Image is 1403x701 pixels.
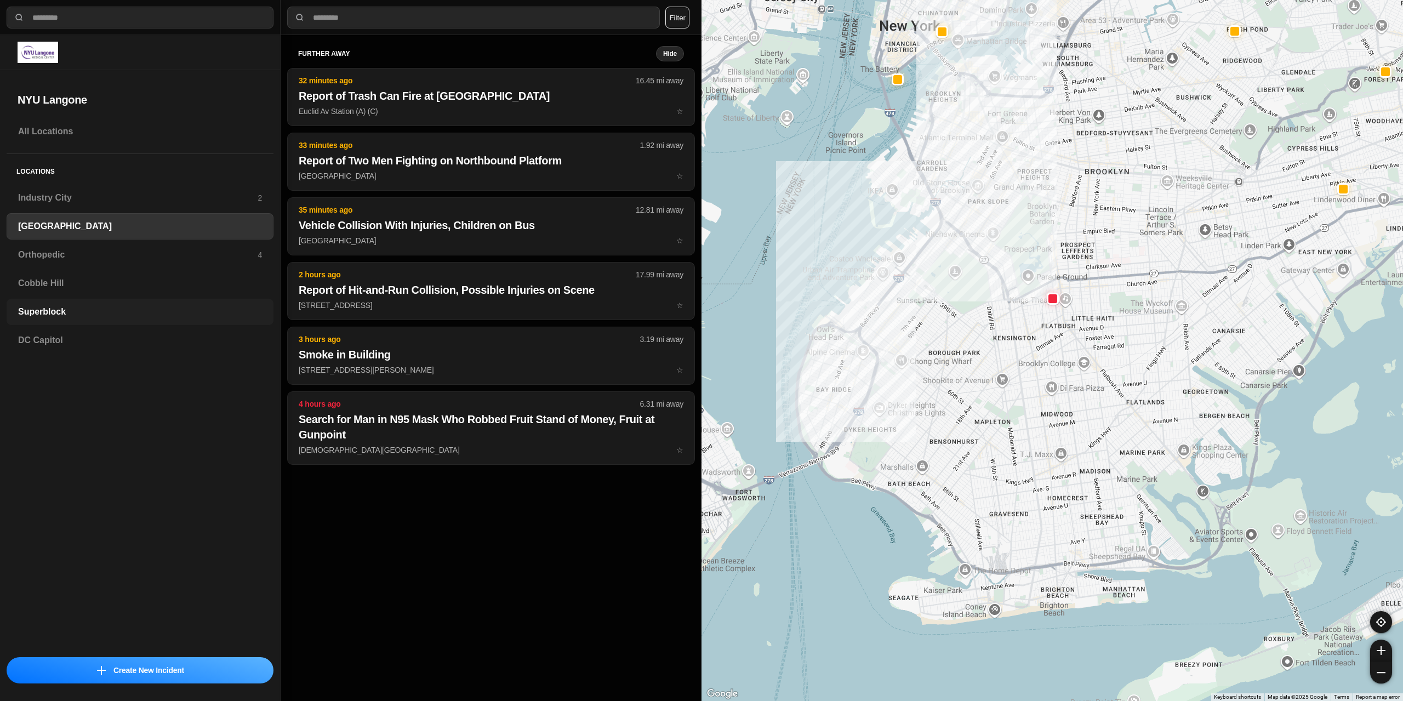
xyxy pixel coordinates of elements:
a: 35 minutes ago12.81 mi awayVehicle Collision With Injuries, Children on Bus[GEOGRAPHIC_DATA]star [287,236,695,245]
h2: Report of Two Men Fighting on Northbound Platform [299,153,683,168]
span: star [676,172,683,180]
h2: Vehicle Collision With Injuries, Children on Bus [299,218,683,233]
h3: [GEOGRAPHIC_DATA] [18,220,262,233]
button: Hide [656,46,684,61]
img: zoom-in [1377,646,1385,655]
img: search [14,12,25,23]
img: Google [704,687,740,701]
p: [STREET_ADDRESS] [299,300,683,311]
p: [GEOGRAPHIC_DATA] [299,235,683,246]
button: Keyboard shortcuts [1214,693,1261,701]
p: 32 minutes ago [299,75,636,86]
h3: All Locations [18,125,262,138]
button: 3 hours ago3.19 mi awaySmoke in Building[STREET_ADDRESS][PERSON_NAME]star [287,327,695,385]
button: zoom-in [1370,640,1392,662]
p: Euclid Av Station (A) (C) [299,106,683,117]
button: Filter [665,7,689,29]
h3: Superblock [18,305,262,318]
button: zoom-out [1370,662,1392,683]
p: 6.31 mi away [640,398,683,409]
img: search [294,12,305,23]
h3: Orthopedic [18,248,258,261]
span: star [676,236,683,245]
a: 3 hours ago3.19 mi awaySmoke in Building[STREET_ADDRESS][PERSON_NAME]star [287,365,695,374]
p: [STREET_ADDRESS][PERSON_NAME] [299,364,683,375]
button: 33 minutes ago1.92 mi awayReport of Two Men Fighting on Northbound Platform[GEOGRAPHIC_DATA]star [287,133,695,191]
button: 4 hours ago6.31 mi awaySearch for Man in N95 Mask Who Robbed Fruit Stand of Money, Fruit at Gunpo... [287,391,695,465]
a: DC Capitol [7,327,273,354]
h2: NYU Langone [18,92,263,107]
p: 2 [258,192,262,203]
h2: Report of Trash Can Fire at [GEOGRAPHIC_DATA] [299,88,683,104]
button: iconCreate New Incident [7,657,273,683]
h3: Cobble Hill [18,277,262,290]
p: 35 minutes ago [299,204,636,215]
span: star [676,301,683,310]
button: 32 minutes ago16.45 mi awayReport of Trash Can Fire at [GEOGRAPHIC_DATA]Euclid Av Station (A) (C)... [287,68,695,126]
a: Terms (opens in new tab) [1334,694,1349,700]
h5: Locations [7,154,273,185]
h5: further away [298,49,656,58]
a: Cobble Hill [7,270,273,297]
h3: Industry City [18,191,258,204]
button: recenter [1370,611,1392,633]
h3: DC Capitol [18,334,262,347]
a: All Locations [7,118,273,145]
span: star [676,366,683,374]
p: 1.92 mi away [640,140,683,151]
img: zoom-out [1377,668,1385,677]
a: Superblock [7,299,273,325]
button: 35 minutes ago12.81 mi awayVehicle Collision With Injuries, Children on Bus[GEOGRAPHIC_DATA]star [287,197,695,255]
img: recenter [1376,617,1386,627]
p: 3.19 mi away [640,334,683,345]
a: Open this area in Google Maps (opens a new window) [704,687,740,701]
a: 32 minutes ago16.45 mi awayReport of Trash Can Fire at [GEOGRAPHIC_DATA]Euclid Av Station (A) (C)... [287,106,695,116]
p: 4 hours ago [299,398,640,409]
a: 4 hours ago6.31 mi awaySearch for Man in N95 Mask Who Robbed Fruit Stand of Money, Fruit at Gunpo... [287,445,695,454]
span: Map data ©2025 Google [1268,694,1327,700]
a: [GEOGRAPHIC_DATA] [7,213,273,240]
p: 17.99 mi away [636,269,683,280]
img: logo [18,42,58,63]
a: 2 hours ago17.99 mi awayReport of Hit-and-Run Collision, Possible Injuries on Scene[STREET_ADDRES... [287,300,695,310]
p: [DEMOGRAPHIC_DATA][GEOGRAPHIC_DATA] [299,444,683,455]
a: 33 minutes ago1.92 mi awayReport of Two Men Fighting on Northbound Platform[GEOGRAPHIC_DATA]star [287,171,695,180]
h2: Search for Man in N95 Mask Who Robbed Fruit Stand of Money, Fruit at Gunpoint [299,412,683,442]
a: Report a map error [1356,694,1400,700]
a: Orthopedic4 [7,242,273,268]
p: [GEOGRAPHIC_DATA] [299,170,683,181]
p: Create New Incident [113,665,184,676]
button: 2 hours ago17.99 mi awayReport of Hit-and-Run Collision, Possible Injuries on Scene[STREET_ADDRES... [287,262,695,320]
img: icon [97,666,106,675]
span: star [676,107,683,116]
p: 2 hours ago [299,269,636,280]
h2: Smoke in Building [299,347,683,362]
small: Hide [663,49,677,58]
p: 4 [258,249,262,260]
a: Industry City2 [7,185,273,211]
p: 12.81 mi away [636,204,683,215]
p: 3 hours ago [299,334,640,345]
p: 33 minutes ago [299,140,640,151]
h2: Report of Hit-and-Run Collision, Possible Injuries on Scene [299,282,683,298]
span: star [676,446,683,454]
p: 16.45 mi away [636,75,683,86]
